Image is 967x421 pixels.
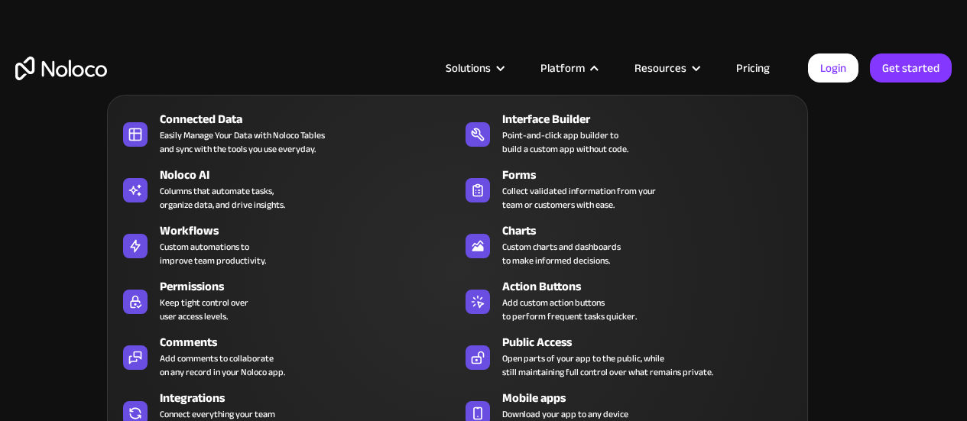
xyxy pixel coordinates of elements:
div: Easily Manage Your Data with Noloco Tables and sync with the tools you use everyday. [160,128,325,156]
a: WorkflowsCustom automations toimprove team productivity. [115,219,457,270]
div: Columns that automate tasks, organize data, and drive insights. [160,184,285,212]
a: Action ButtonsAdd custom action buttonsto perform frequent tasks quicker. [458,274,800,326]
div: Workflows [160,222,464,240]
div: Solutions [446,58,491,78]
div: Connected Data [160,110,464,128]
div: Custom automations to improve team productivity. [160,240,266,267]
a: Connected DataEasily Manage Your Data with Noloco Tablesand sync with the tools you use everyday. [115,107,457,159]
a: home [15,57,107,80]
div: Resources [634,58,686,78]
a: Pricing [717,58,789,78]
div: Point-and-click app builder to build a custom app without code. [502,128,628,156]
a: Interface BuilderPoint-and-click app builder tobuild a custom app without code. [458,107,800,159]
a: Get started [870,53,952,83]
div: Custom charts and dashboards to make informed decisions. [502,240,621,267]
a: PermissionsKeep tight control overuser access levels. [115,274,457,326]
a: Login [808,53,858,83]
div: Charts [502,222,806,240]
div: Collect validated information from your team or customers with ease. [502,184,656,212]
a: ChartsCustom charts and dashboardsto make informed decisions. [458,219,800,270]
a: FormsCollect validated information from yourteam or customers with ease. [458,163,800,215]
div: Add custom action buttons to perform frequent tasks quicker. [502,296,637,323]
div: Add comments to collaborate on any record in your Noloco app. [160,351,285,379]
div: Resources [615,58,717,78]
h2: Business Apps for Teams [15,180,952,303]
div: Open parts of your app to the public, while still maintaining full control over what remains priv... [502,351,713,379]
div: Action Buttons [502,277,806,296]
a: Noloco AIColumns that automate tasks,organize data, and drive insights. [115,163,457,215]
div: Comments [160,333,464,351]
a: CommentsAdd comments to collaborateon any record in your Noloco app. [115,330,457,382]
div: Permissions [160,277,464,296]
div: Public Access [502,333,806,351]
div: Mobile apps [502,389,806,407]
div: Integrations [160,389,464,407]
div: Forms [502,166,806,184]
div: Keep tight control over user access levels. [160,296,248,323]
a: Public AccessOpen parts of your app to the public, whilestill maintaining full control over what ... [458,330,800,382]
div: Noloco AI [160,166,464,184]
h1: Custom No-Code Business Apps Platform [15,153,952,165]
div: Solutions [427,58,521,78]
div: Platform [540,58,585,78]
div: Interface Builder [502,110,806,128]
div: Platform [521,58,615,78]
